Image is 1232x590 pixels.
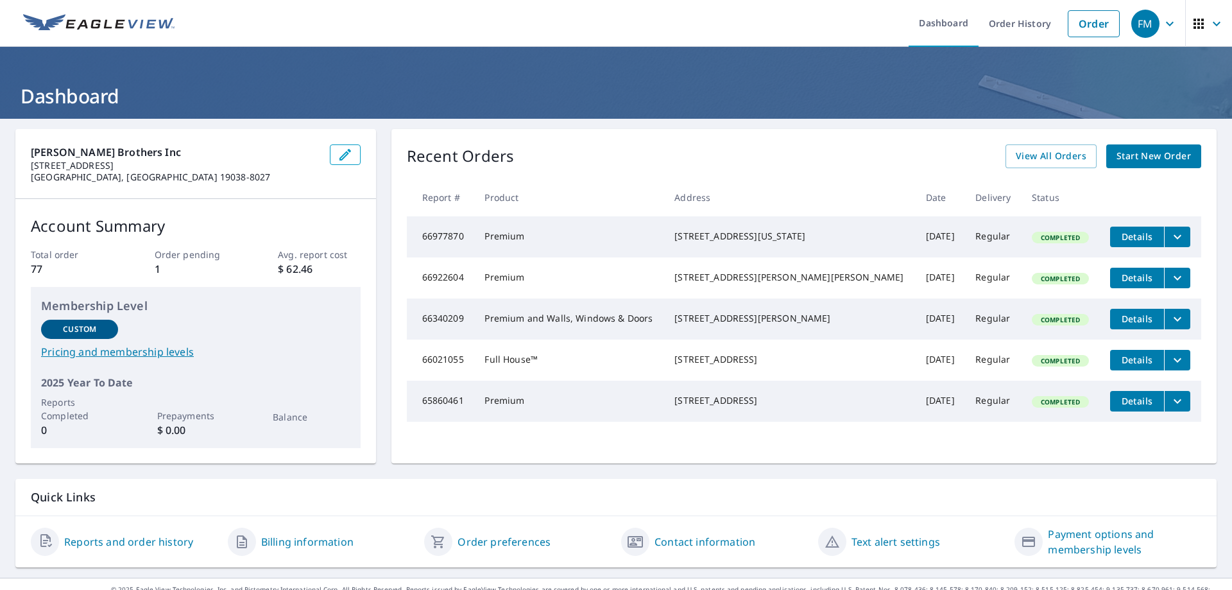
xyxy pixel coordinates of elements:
[407,381,475,422] td: 65860461
[664,178,916,216] th: Address
[31,160,320,171] p: [STREET_ADDRESS]
[31,489,1201,505] p: Quick Links
[407,216,475,257] td: 66977870
[261,534,354,550] a: Billing information
[407,340,475,381] td: 66021055
[155,261,237,277] p: 1
[965,178,1022,216] th: Delivery
[674,312,905,325] div: [STREET_ADDRESS][PERSON_NAME]
[916,381,965,422] td: [DATE]
[1110,350,1164,370] button: detailsBtn-66021055
[31,214,361,238] p: Account Summary
[474,178,664,216] th: Product
[1033,315,1088,324] span: Completed
[1110,268,1164,288] button: detailsBtn-66922604
[64,534,193,550] a: Reports and order history
[407,299,475,340] td: 66340209
[157,422,234,438] p: $ 0.00
[1131,10,1159,38] div: FM
[407,178,475,216] th: Report #
[1022,178,1100,216] th: Status
[1033,274,1088,283] span: Completed
[1116,148,1191,164] span: Start New Order
[474,299,664,340] td: Premium and Walls, Windows & Doors
[474,257,664,299] td: Premium
[157,409,234,422] p: Prepayments
[31,144,320,160] p: [PERSON_NAME] Brothers Inc
[41,344,350,360] a: Pricing and membership levels
[155,248,237,261] p: Order pending
[278,248,360,261] p: Avg. report cost
[1110,391,1164,412] button: detailsBtn-65860461
[1164,391,1190,412] button: filesDropdownBtn-65860461
[1164,350,1190,370] button: filesDropdownBtn-66021055
[15,83,1217,109] h1: Dashboard
[674,394,905,407] div: [STREET_ADDRESS]
[1033,356,1088,365] span: Completed
[1033,397,1088,406] span: Completed
[1110,309,1164,329] button: detailsBtn-66340209
[1118,395,1156,407] span: Details
[1118,272,1156,284] span: Details
[916,340,965,381] td: [DATE]
[965,257,1022,299] td: Regular
[23,14,175,33] img: EV Logo
[41,375,350,390] p: 2025 Year To Date
[41,422,118,438] p: 0
[851,534,940,550] a: Text alert settings
[1118,354,1156,366] span: Details
[474,216,664,257] td: Premium
[278,261,360,277] p: $ 62.46
[31,171,320,183] p: [GEOGRAPHIC_DATA], [GEOGRAPHIC_DATA] 19038-8027
[1016,148,1086,164] span: View All Orders
[41,297,350,315] p: Membership Level
[1110,227,1164,247] button: detailsBtn-66977870
[458,534,551,550] a: Order preferences
[1033,233,1088,242] span: Completed
[1005,144,1097,168] a: View All Orders
[31,261,113,277] p: 77
[965,299,1022,340] td: Regular
[916,257,965,299] td: [DATE]
[916,216,965,257] td: [DATE]
[674,353,905,366] div: [STREET_ADDRESS]
[654,534,755,550] a: Contact information
[1164,268,1190,288] button: filesDropdownBtn-66922604
[407,144,515,168] p: Recent Orders
[407,257,475,299] td: 66922604
[1106,144,1201,168] a: Start New Order
[273,410,350,424] p: Balance
[916,299,965,340] td: [DATE]
[31,248,113,261] p: Total order
[41,395,118,422] p: Reports Completed
[1068,10,1120,37] a: Order
[674,271,905,284] div: [STREET_ADDRESS][PERSON_NAME][PERSON_NAME]
[674,230,905,243] div: [STREET_ADDRESS][US_STATE]
[1164,309,1190,329] button: filesDropdownBtn-66340209
[1048,526,1201,557] a: Payment options and membership levels
[474,340,664,381] td: Full House™
[474,381,664,422] td: Premium
[63,324,96,335] p: Custom
[1118,230,1156,243] span: Details
[1118,313,1156,325] span: Details
[1164,227,1190,247] button: filesDropdownBtn-66977870
[965,381,1022,422] td: Regular
[965,216,1022,257] td: Regular
[965,340,1022,381] td: Regular
[916,178,965,216] th: Date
